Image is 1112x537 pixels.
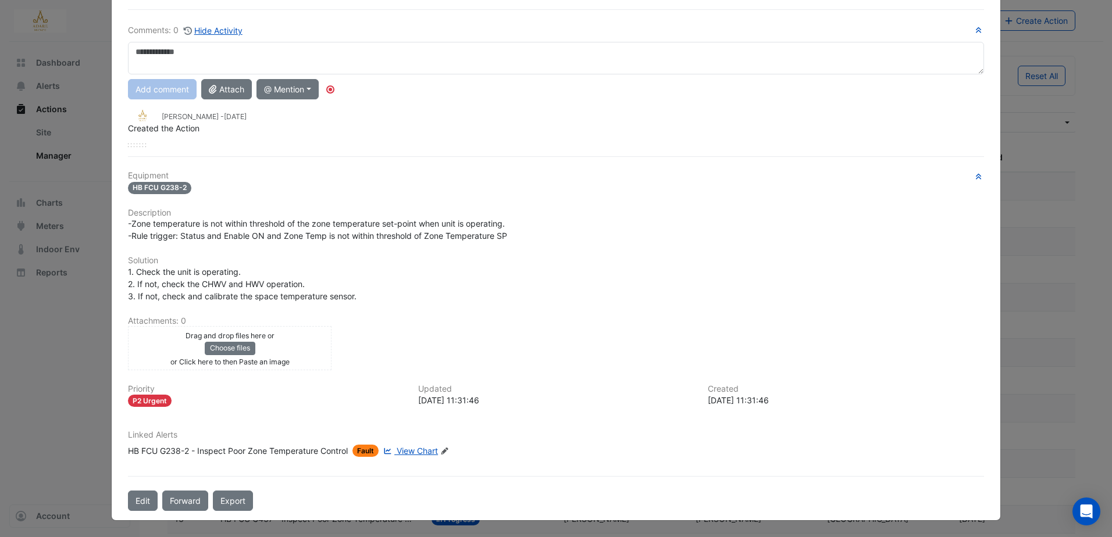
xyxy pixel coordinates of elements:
span: -Zone temperature is not within threshold of the zone temperature set-point when unit is operatin... [128,219,507,241]
div: [DATE] 11:31:46 [708,394,984,406]
button: Edit [128,491,158,511]
span: Fault [352,445,379,457]
div: Comments: 0 [128,24,243,37]
button: Attach [201,79,252,99]
a: Export [213,491,253,511]
button: Hide Activity [183,24,243,37]
span: 1. Check the unit is operating. 2. If not, check the CHWV and HWV operation. 3. If not, check and... [128,267,357,301]
span: Created the Action [128,123,199,133]
h6: Updated [418,384,694,394]
button: @ Mention [256,79,319,99]
fa-icon: Edit Linked Alerts [440,447,449,456]
h6: Created [708,384,984,394]
div: [DATE] 11:31:46 [418,394,694,406]
div: P2 Urgent [128,395,172,407]
h6: Attachments: 0 [128,316,984,326]
button: Choose files [205,342,255,355]
button: Forward [162,491,208,511]
span: HB FCU G238-2 [128,182,191,194]
div: Open Intercom Messenger [1072,497,1100,525]
small: [PERSON_NAME] - [162,112,247,122]
span: View Chart [397,446,438,456]
h6: Priority [128,384,404,394]
small: Drag and drop files here or [186,331,275,340]
h6: Solution [128,256,984,266]
a: View Chart [381,445,438,457]
img: Adare Manor [128,109,157,122]
div: Tooltip anchor [325,84,336,95]
h6: Description [128,208,984,218]
span: 2025-09-08 11:31:46 [224,112,247,121]
h6: Equipment [128,171,984,181]
h6: Linked Alerts [128,430,984,440]
small: or Click here to then Paste an image [170,357,290,366]
div: HB FCU G238-2 - Inspect Poor Zone Temperature Control [128,445,348,457]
